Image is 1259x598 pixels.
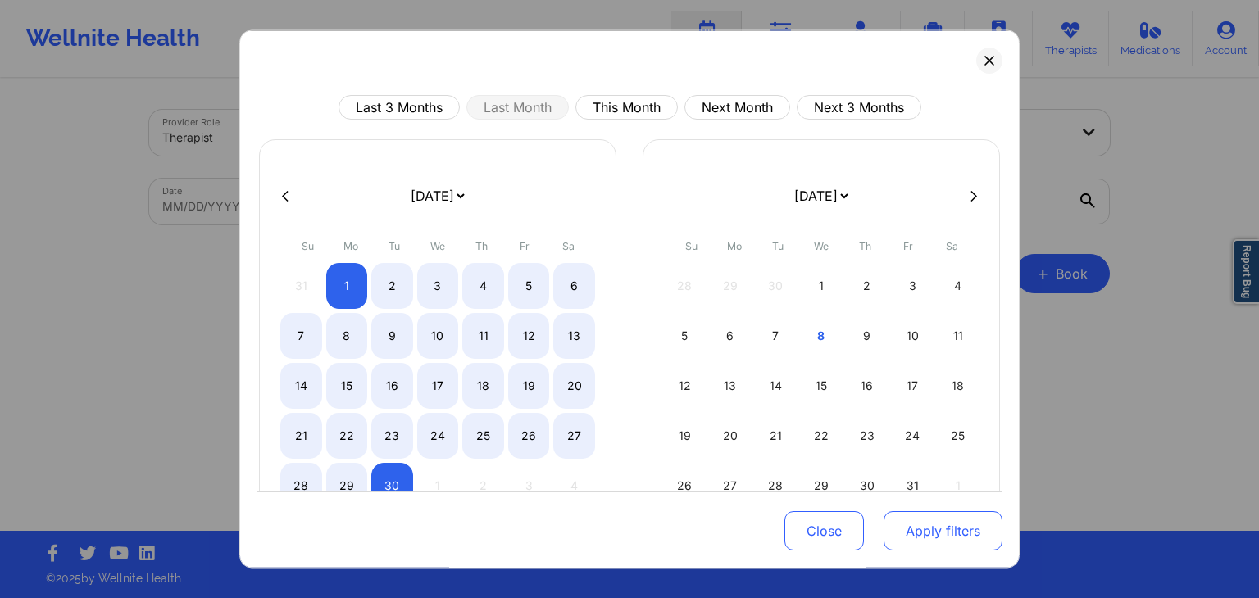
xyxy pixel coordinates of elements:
[562,240,575,252] abbr: Saturday
[339,95,460,120] button: Last 3 Months
[302,240,314,252] abbr: Sunday
[553,263,595,309] div: Sat Sep 06 2025
[462,263,504,309] div: Thu Sep 04 2025
[371,263,413,309] div: Tue Sep 02 2025
[417,313,459,359] div: Wed Sep 10 2025
[892,263,934,309] div: Fri Oct 03 2025
[462,413,504,459] div: Thu Sep 25 2025
[371,463,413,509] div: Tue Sep 30 2025
[755,313,797,359] div: Tue Oct 07 2025
[710,363,752,409] div: Mon Oct 13 2025
[280,363,322,409] div: Sun Sep 14 2025
[797,95,921,120] button: Next 3 Months
[685,240,698,252] abbr: Sunday
[462,313,504,359] div: Thu Sep 11 2025
[884,512,1002,551] button: Apply filters
[892,363,934,409] div: Fri Oct 17 2025
[755,463,797,509] div: Tue Oct 28 2025
[326,363,368,409] div: Mon Sep 15 2025
[946,240,958,252] abbr: Saturday
[801,313,843,359] div: Wed Oct 08 2025
[710,413,752,459] div: Mon Oct 20 2025
[710,463,752,509] div: Mon Oct 27 2025
[801,263,843,309] div: Wed Oct 01 2025
[937,313,979,359] div: Sat Oct 11 2025
[508,263,550,309] div: Fri Sep 05 2025
[903,240,913,252] abbr: Friday
[664,363,706,409] div: Sun Oct 12 2025
[553,413,595,459] div: Sat Sep 27 2025
[553,363,595,409] div: Sat Sep 20 2025
[846,363,888,409] div: Thu Oct 16 2025
[466,95,569,120] button: Last Month
[371,363,413,409] div: Tue Sep 16 2025
[846,313,888,359] div: Thu Oct 09 2025
[371,313,413,359] div: Tue Sep 09 2025
[575,95,678,120] button: This Month
[326,463,368,509] div: Mon Sep 29 2025
[937,413,979,459] div: Sat Oct 25 2025
[280,313,322,359] div: Sun Sep 07 2025
[846,413,888,459] div: Thu Oct 23 2025
[417,263,459,309] div: Wed Sep 03 2025
[727,240,742,252] abbr: Monday
[937,263,979,309] div: Sat Oct 04 2025
[280,463,322,509] div: Sun Sep 28 2025
[326,313,368,359] div: Mon Sep 08 2025
[892,463,934,509] div: Fri Oct 31 2025
[343,240,358,252] abbr: Monday
[430,240,445,252] abbr: Wednesday
[784,512,864,551] button: Close
[801,463,843,509] div: Wed Oct 29 2025
[859,240,871,252] abbr: Thursday
[664,463,706,509] div: Sun Oct 26 2025
[772,240,784,252] abbr: Tuesday
[508,413,550,459] div: Fri Sep 26 2025
[846,263,888,309] div: Thu Oct 02 2025
[371,413,413,459] div: Tue Sep 23 2025
[710,313,752,359] div: Mon Oct 06 2025
[755,413,797,459] div: Tue Oct 21 2025
[684,95,790,120] button: Next Month
[508,313,550,359] div: Fri Sep 12 2025
[801,413,843,459] div: Wed Oct 22 2025
[553,313,595,359] div: Sat Sep 13 2025
[520,240,530,252] abbr: Friday
[280,413,322,459] div: Sun Sep 21 2025
[475,240,488,252] abbr: Thursday
[664,313,706,359] div: Sun Oct 05 2025
[937,363,979,409] div: Sat Oct 18 2025
[814,240,829,252] abbr: Wednesday
[755,363,797,409] div: Tue Oct 14 2025
[326,263,368,309] div: Mon Sep 01 2025
[326,413,368,459] div: Mon Sep 22 2025
[664,413,706,459] div: Sun Oct 19 2025
[801,363,843,409] div: Wed Oct 15 2025
[892,413,934,459] div: Fri Oct 24 2025
[417,363,459,409] div: Wed Sep 17 2025
[462,363,504,409] div: Thu Sep 18 2025
[417,413,459,459] div: Wed Sep 24 2025
[846,463,888,509] div: Thu Oct 30 2025
[508,363,550,409] div: Fri Sep 19 2025
[892,313,934,359] div: Fri Oct 10 2025
[389,240,400,252] abbr: Tuesday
